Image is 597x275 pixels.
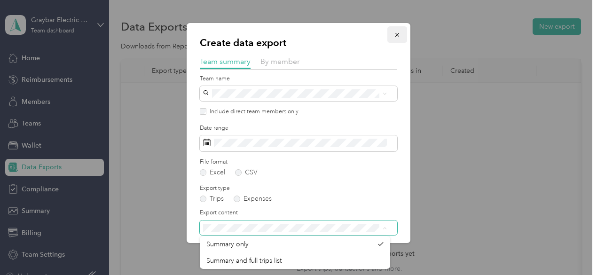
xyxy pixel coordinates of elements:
[200,75,397,83] label: Team name
[234,196,272,202] label: Expenses
[200,36,397,49] p: Create data export
[200,124,397,133] label: Date range
[206,257,282,265] span: Summary and full trips list
[200,184,397,193] label: Export type
[206,240,249,248] span: Summary only
[200,209,397,217] label: Export content
[206,108,298,116] label: Include direct team members only
[200,196,224,202] label: Trips
[200,158,397,166] label: File format
[200,169,225,176] label: Excel
[200,57,251,66] span: Team summary
[544,222,597,275] iframe: Everlance-gr Chat Button Frame
[260,57,300,66] span: By member
[235,169,258,176] label: CSV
